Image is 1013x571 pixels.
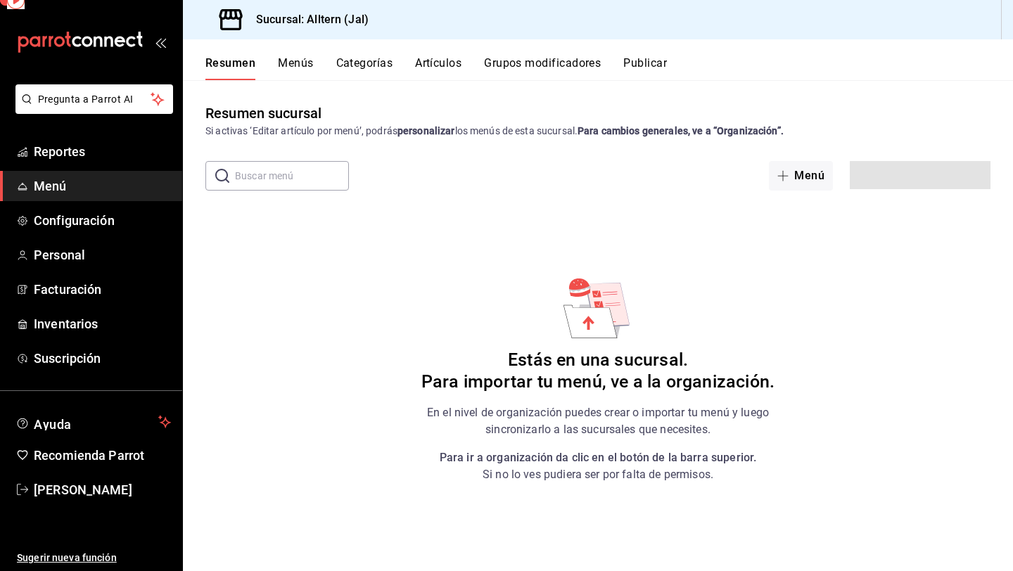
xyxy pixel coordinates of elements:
span: [PERSON_NAME] [34,480,171,499]
span: Ayuda [34,413,153,430]
div: Si activas ‘Editar artículo por menú’, podrás los menús de esta sucursal. [205,124,990,139]
button: Pregunta a Parrot AI [15,84,173,114]
span: Configuración [34,211,171,230]
a: Pregunta a Parrot AI [10,102,173,117]
p: Si no lo ves pudiera ser por falta de permisos. [440,449,757,483]
span: Inventarios [34,314,171,333]
button: Grupos modificadores [484,56,601,80]
h3: Sucursal: Alltern (Jal) [245,11,369,28]
span: Recomienda Parrot [34,446,171,465]
button: Menús [278,56,313,80]
button: Resumen [205,56,255,80]
button: Publicar [623,56,667,80]
div: navigation tabs [205,56,1013,80]
span: Pregunta a Parrot AI [38,92,151,107]
input: Buscar menú [235,162,349,190]
p: En el nivel de organización puedes crear o importar tu menú y luego sincronizarlo a las sucursale... [421,404,775,438]
strong: Para ir a organización da clic en el botón de la barra superior. [440,451,757,464]
button: Categorías [336,56,393,80]
h6: Estás en una sucursal. Para importar tu menú, ve a la organización. [421,349,775,393]
span: Reportes [34,142,171,161]
strong: Para cambios generales, ve a “Organización”. [578,125,784,136]
span: Menú [34,177,171,195]
button: open_drawer_menu [155,37,166,48]
span: Suscripción [34,349,171,368]
button: Artículos [415,56,461,80]
span: Personal [34,245,171,264]
span: Sugerir nueva función [17,551,171,565]
span: Facturación [34,280,171,299]
div: Resumen sucursal [205,103,321,124]
button: Menú [769,161,833,191]
strong: personalizar [397,125,455,136]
